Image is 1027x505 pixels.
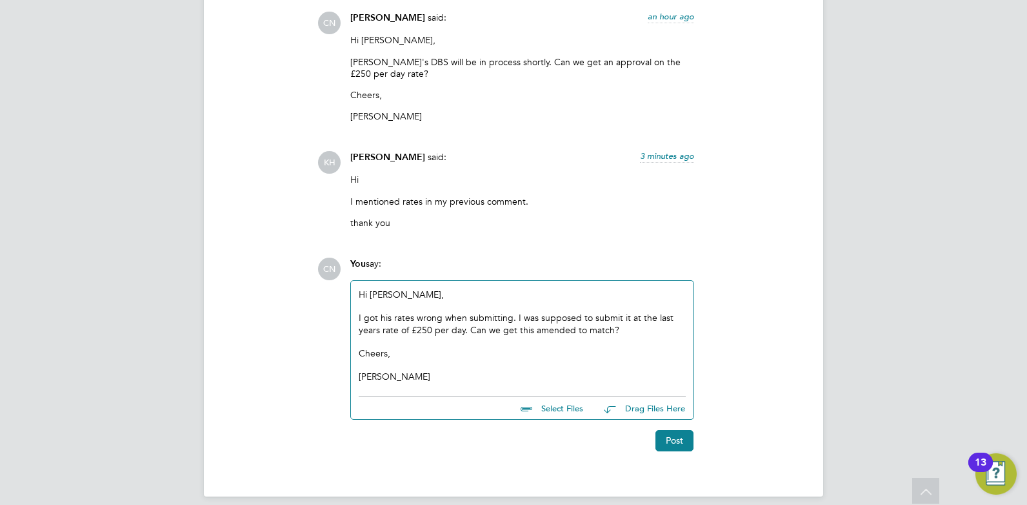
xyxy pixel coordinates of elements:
[350,217,694,229] p: thank you
[350,174,694,185] p: Hi
[350,196,694,207] p: I mentioned rates in my previous comment.
[318,258,341,280] span: CN
[655,430,693,451] button: Post
[975,453,1017,495] button: Open Resource Center, 13 new notifications
[359,347,686,359] div: Cheers,
[359,289,686,383] div: Hi [PERSON_NAME],
[593,395,686,422] button: Drag Files Here
[350,258,694,280] div: say:
[350,12,425,23] span: [PERSON_NAME]
[975,462,986,479] div: 13
[350,110,694,122] p: [PERSON_NAME]
[428,151,446,163] span: said:
[350,34,694,46] p: Hi [PERSON_NAME],
[350,258,366,269] span: You
[640,150,694,161] span: 3 minutes ago
[318,12,341,34] span: CN
[350,152,425,163] span: [PERSON_NAME]
[359,371,686,382] div: [PERSON_NAME]
[350,89,694,101] p: Cheers,
[648,11,694,22] span: an hour ago
[350,56,694,79] p: [PERSON_NAME]'s DBS will be in process shortly. Can we get an approval on the £250 per day rate?
[318,151,341,174] span: KH
[359,312,686,335] div: I got his rates wrong when submitting. I was supposed to submit it at the last years rate of £250...
[428,12,446,23] span: said:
